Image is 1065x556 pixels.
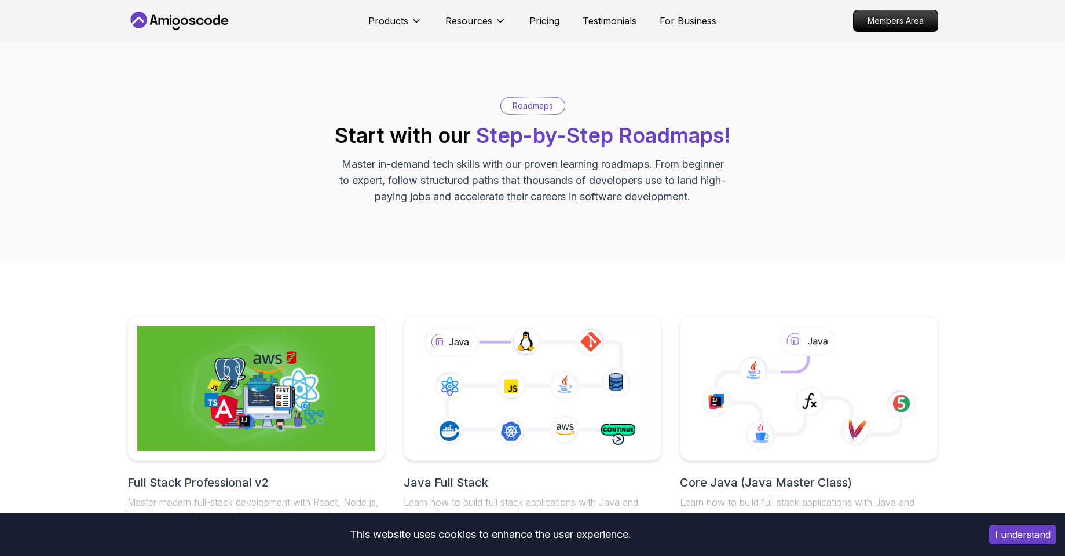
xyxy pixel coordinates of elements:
div: This website uses cookies to enhance the user experience. [9,522,972,547]
a: Core Java (Java Master Class)Learn how to build full stack applications with Java and Spring Boot... [680,316,938,542]
button: Products [368,14,422,37]
h2: Java Full Stack [404,474,661,491]
a: Members Area [853,10,938,32]
p: Learn how to build full stack applications with Java and Spring Boot [680,495,938,523]
span: Step-by-Step Roadmaps! [476,123,731,148]
img: Full Stack Professional v2 [137,326,375,451]
h2: Full Stack Professional v2 [127,474,385,491]
p: Products [368,14,408,28]
a: Full Stack Professional v2Full Stack Professional v2Master modern full-stack development with Rea... [127,316,385,555]
p: Roadmaps [513,100,553,112]
a: Testimonials [583,14,636,28]
a: Pricing [529,14,559,28]
p: Resources [445,14,492,28]
a: For Business [660,14,716,28]
p: Master modern full-stack development with React, Node.js, TypeScript, and cloud deployment. Build... [127,495,385,537]
a: Java Full StackLearn how to build full stack applications with Java and Spring Boot29 Courses4 Bu... [404,316,661,542]
p: Master in-demand tech skills with our proven learning roadmaps. From beginner to expert, follow s... [338,156,727,205]
h2: Start with our [335,124,731,147]
button: Accept cookies [989,525,1056,544]
p: Learn how to build full stack applications with Java and Spring Boot [404,495,661,523]
h2: Core Java (Java Master Class) [680,474,938,491]
button: Resources [445,14,506,37]
p: Members Area [854,10,938,31]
